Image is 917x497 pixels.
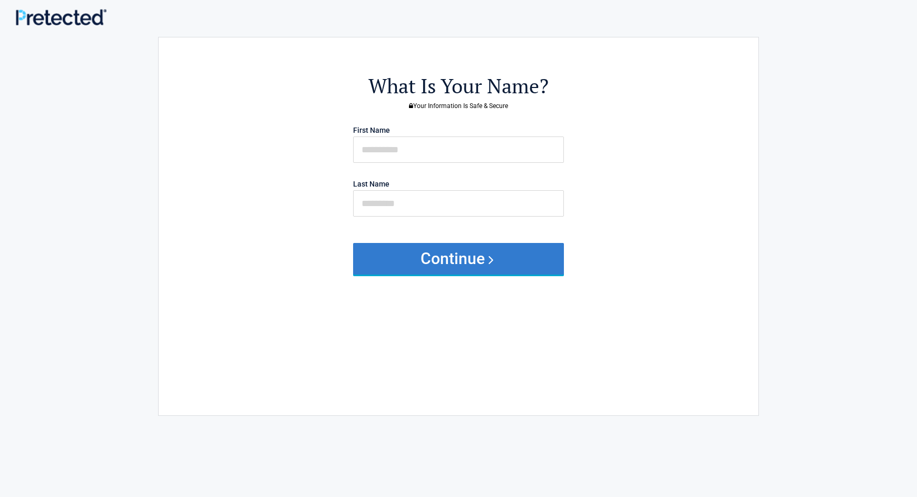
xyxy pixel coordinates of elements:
button: Continue [353,243,564,275]
h3: Your Information Is Safe & Secure [217,103,700,109]
img: Main Logo [16,9,106,25]
label: First Name [353,126,390,134]
h2: What Is Your Name? [217,73,700,100]
label: Last Name [353,180,389,188]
